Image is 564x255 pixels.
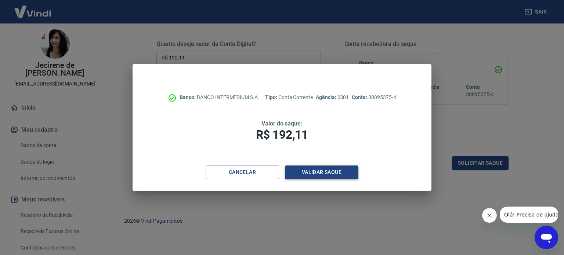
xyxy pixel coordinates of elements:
[482,208,497,223] iframe: Fechar mensagem
[256,128,308,142] span: R$ 192,11
[261,120,303,127] span: Valor do saque:
[535,226,558,249] iframe: Botão para abrir a janela de mensagens
[352,94,396,101] p: 30895375-4
[316,94,349,101] p: 0001
[352,94,368,100] span: Conta:
[265,94,278,100] span: Tipo:
[180,94,197,100] span: Banco:
[265,94,313,101] p: Conta Corrente
[500,207,558,223] iframe: Mensagem da empresa
[206,165,279,179] button: Cancelar
[285,165,358,179] button: Validar saque
[180,94,259,101] p: BANCO INTERMEDIUM S.A.
[316,94,337,100] span: Agência:
[4,5,62,11] span: Olá! Precisa de ajuda?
